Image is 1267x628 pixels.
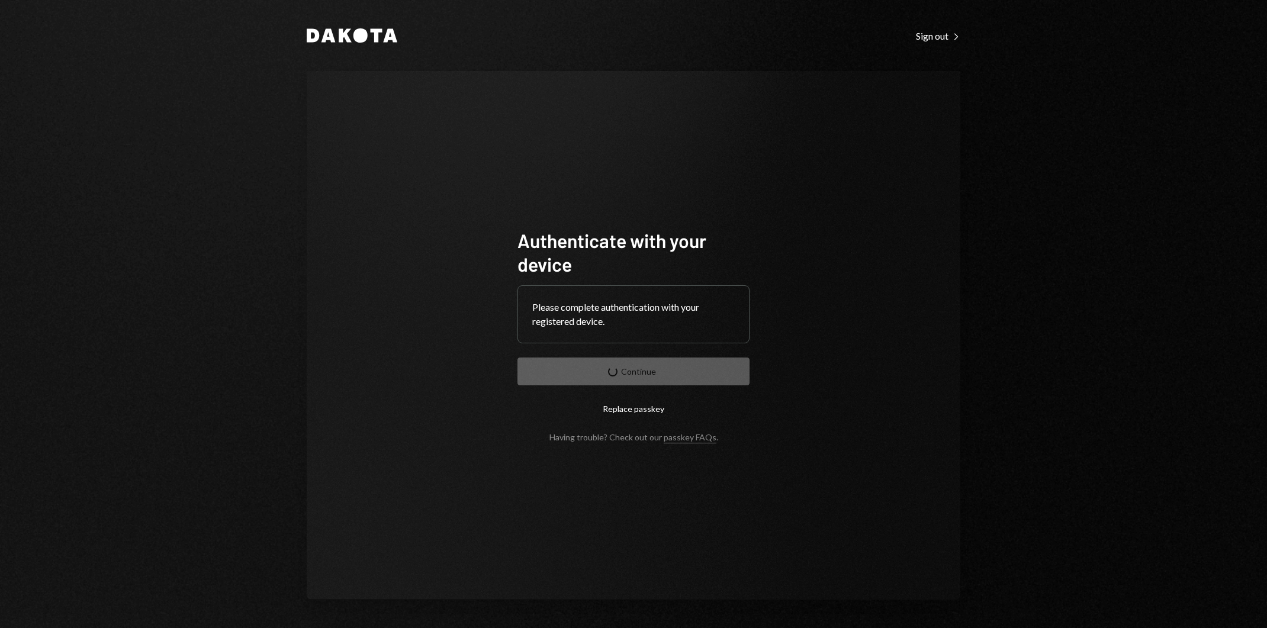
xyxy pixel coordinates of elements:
[532,300,735,329] div: Please complete authentication with your registered device.
[916,29,960,42] a: Sign out
[664,432,716,443] a: passkey FAQs
[517,395,750,423] button: Replace passkey
[916,30,960,42] div: Sign out
[549,432,718,442] div: Having trouble? Check out our .
[517,228,750,276] h1: Authenticate with your device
